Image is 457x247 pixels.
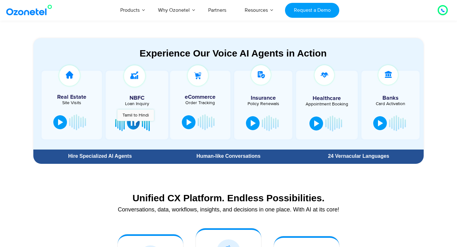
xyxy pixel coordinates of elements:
[45,101,99,105] div: Site Visits
[297,154,421,159] div: 24 Vernacular Languages
[301,102,353,106] div: Appointment Booking
[237,102,289,106] div: Policy Renewals
[173,101,227,105] div: Order Tracking
[45,94,99,100] h5: Real Estate
[173,94,227,100] h5: eCommerce
[365,95,416,101] h5: Banks
[301,96,353,101] h5: Healthcare
[36,207,421,212] div: Conversations, data, workflows, insights, and decisions in one place. With AI at its core!
[40,48,427,59] div: Experience Our Voice AI Agents in Action
[285,3,339,18] a: Request a Demo
[365,102,416,106] div: Card Activation
[36,154,163,159] div: Hire Specialized AI Agents
[109,102,165,106] div: Loan Inquiry
[167,154,290,159] div: Human-like Conversations
[237,95,289,101] h5: Insurance
[36,192,421,204] div: Unified CX Platform. Endless Possibilities.
[109,95,165,101] h5: NBFC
